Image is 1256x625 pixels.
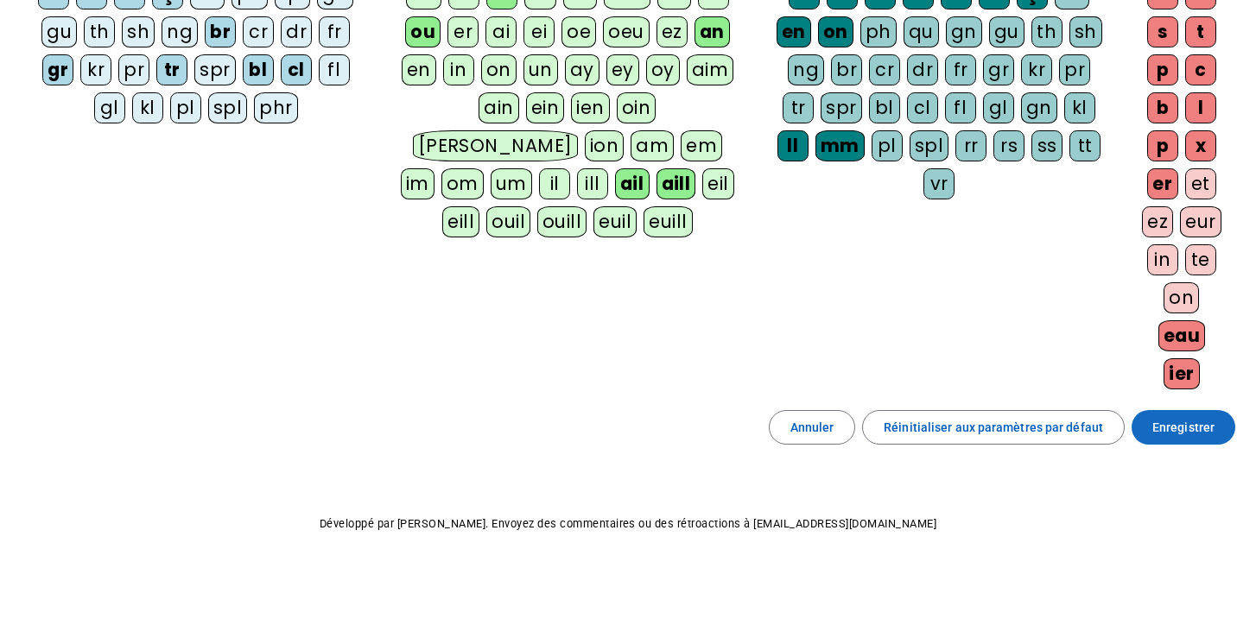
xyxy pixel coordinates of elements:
[1147,92,1178,123] div: b
[132,92,163,123] div: kl
[777,16,811,47] div: en
[646,54,680,85] div: oy
[156,54,187,85] div: tr
[593,206,637,237] div: euil
[577,168,608,199] div: ill
[486,206,530,237] div: ouil
[869,92,900,123] div: bl
[945,54,976,85] div: fr
[1158,320,1206,351] div: eau
[479,92,519,123] div: ain
[657,16,688,47] div: ez
[606,54,639,85] div: ey
[904,16,939,47] div: qu
[491,168,532,199] div: um
[208,92,248,123] div: spl
[254,92,298,123] div: phr
[1147,168,1178,199] div: er
[1147,54,1178,85] div: p
[993,130,1024,161] div: rs
[631,130,674,161] div: am
[1185,130,1216,161] div: x
[1180,206,1221,237] div: eur
[788,54,824,85] div: ng
[687,54,734,85] div: aim
[80,54,111,85] div: kr
[319,16,350,47] div: fr
[1185,16,1216,47] div: t
[405,16,441,47] div: ou
[281,16,312,47] div: dr
[955,130,986,161] div: rr
[815,130,865,161] div: mm
[319,54,350,85] div: fl
[122,16,155,47] div: sh
[907,54,938,85] div: dr
[1021,54,1052,85] div: kr
[281,54,312,85] div: cl
[862,410,1125,445] button: Réinitialiser aux paramètres par défaut
[1164,282,1199,313] div: on
[884,417,1103,438] span: Réinitialiser aux paramètres par défaut
[41,16,77,47] div: gu
[539,168,570,199] div: il
[790,417,834,438] span: Annuler
[194,54,236,85] div: spr
[447,16,479,47] div: er
[1164,358,1200,389] div: ier
[523,54,558,85] div: un
[869,54,900,85] div: cr
[485,16,517,47] div: ai
[983,92,1014,123] div: gl
[603,16,650,47] div: oeu
[413,130,578,161] div: [PERSON_NAME]
[1132,410,1235,445] button: Enregistrer
[1147,16,1178,47] div: s
[860,16,897,47] div: ph
[561,16,596,47] div: oe
[1147,244,1178,275] div: in
[1185,92,1216,123] div: l
[945,92,976,123] div: fl
[402,54,436,85] div: en
[777,130,809,161] div: ll
[537,206,587,237] div: ouill
[1021,92,1057,123] div: gn
[1185,54,1216,85] div: c
[657,168,696,199] div: aill
[695,16,730,47] div: an
[702,168,734,199] div: eil
[571,92,610,123] div: ien
[42,54,73,85] div: gr
[769,410,856,445] button: Annuler
[441,168,484,199] div: om
[617,92,657,123] div: oin
[1059,54,1090,85] div: pr
[442,206,479,237] div: eill
[14,514,1242,534] p: Développé par [PERSON_NAME]. Envoyez des commentaires ou des rétroactions à [EMAIL_ADDRESS][DOMAI...
[910,130,949,161] div: spl
[783,92,814,123] div: tr
[1031,16,1063,47] div: th
[585,130,625,161] div: ion
[983,54,1014,85] div: gr
[118,54,149,85] div: pr
[243,54,274,85] div: bl
[681,130,722,161] div: em
[523,16,555,47] div: ei
[1069,130,1101,161] div: tt
[831,54,862,85] div: br
[1185,168,1216,199] div: et
[443,54,474,85] div: in
[1064,92,1095,123] div: kl
[907,92,938,123] div: cl
[1147,130,1178,161] div: p
[84,16,115,47] div: th
[818,16,853,47] div: on
[94,92,125,123] div: gl
[615,168,650,199] div: ail
[162,16,198,47] div: ng
[989,16,1024,47] div: gu
[1142,206,1173,237] div: ez
[170,92,201,123] div: pl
